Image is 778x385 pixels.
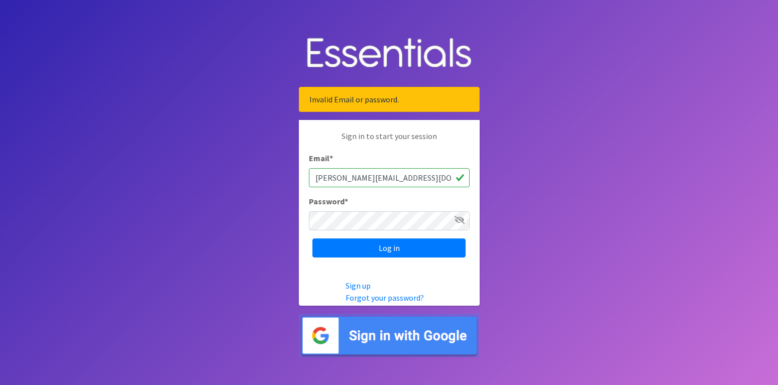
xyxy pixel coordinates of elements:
[309,195,348,207] label: Password
[345,196,348,206] abbr: required
[309,152,333,164] label: Email
[309,130,470,152] p: Sign in to start your session
[346,293,424,303] a: Forgot your password?
[346,281,371,291] a: Sign up
[299,314,480,357] img: Sign in with Google
[299,28,480,79] img: Human Essentials
[312,238,466,258] input: Log in
[329,153,333,163] abbr: required
[299,87,480,112] div: Invalid Email or password.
